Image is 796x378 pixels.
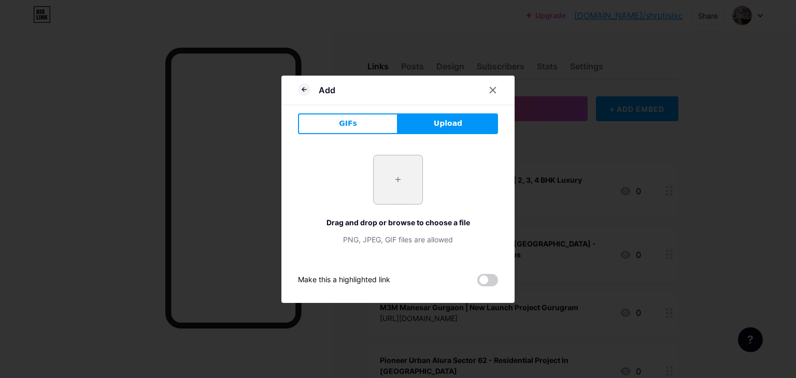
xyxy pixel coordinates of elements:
span: GIFs [339,118,357,129]
div: Drag and drop or browse to choose a file [298,217,498,228]
button: Upload [398,113,498,134]
div: Make this a highlighted link [298,274,390,286]
div: Add [319,84,335,96]
div: PNG, JPEG, GIF files are allowed [298,234,498,245]
span: Upload [434,118,462,129]
button: GIFs [298,113,398,134]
